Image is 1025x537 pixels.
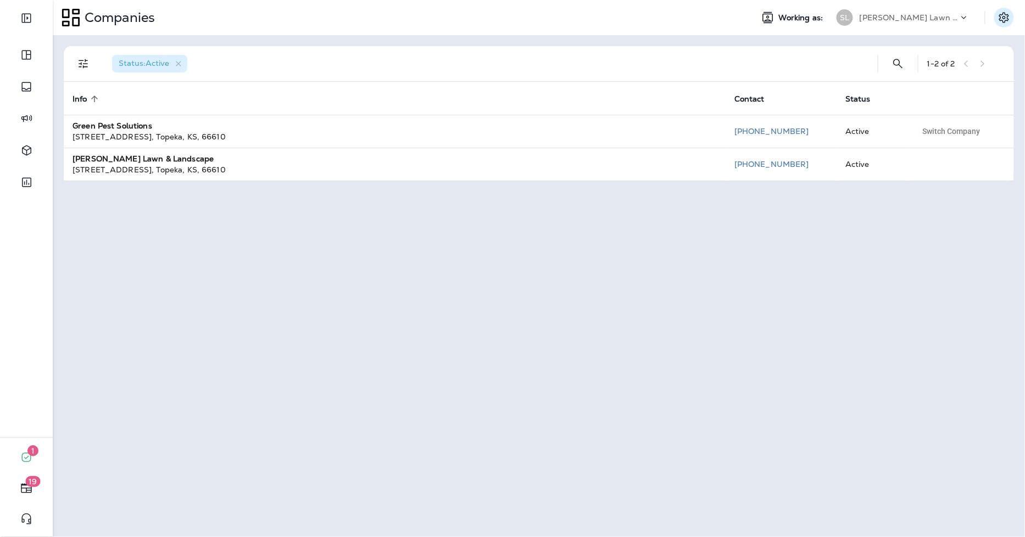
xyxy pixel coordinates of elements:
span: Info [73,94,102,104]
span: Working as: [779,13,826,23]
div: Status:Active [112,55,187,72]
span: 19 [26,476,41,487]
div: SL [837,9,853,26]
button: Filters [73,53,94,75]
a: [PHONE_NUMBER] [734,126,809,136]
button: Settings [994,8,1014,27]
a: [PHONE_NUMBER] [734,159,809,169]
button: 1 [11,446,42,468]
span: Contact [734,94,765,104]
p: [PERSON_NAME] Lawn & Landscape [860,13,959,22]
div: 1 - 2 of 2 [927,59,955,68]
span: Contact [734,94,779,104]
span: Status [845,94,885,104]
span: Info [73,94,87,104]
strong: Green Pest Solutions [73,121,152,131]
span: Switch Company [923,127,981,135]
button: Switch Company [917,123,987,139]
button: Expand Sidebar [11,7,42,29]
td: Active [837,148,908,181]
p: Companies [80,9,155,26]
div: [STREET_ADDRESS] , Topeka , KS , 66610 [73,131,717,142]
span: Status : Active [119,58,169,68]
strong: [PERSON_NAME] Lawn & Landscape [73,154,214,164]
div: [STREET_ADDRESS] , Topeka , KS , 66610 [73,164,717,175]
td: Active [837,115,908,148]
span: Status [845,94,871,104]
button: Search Companies [887,53,909,75]
span: 1 [27,445,38,456]
button: 19 [11,477,42,499]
